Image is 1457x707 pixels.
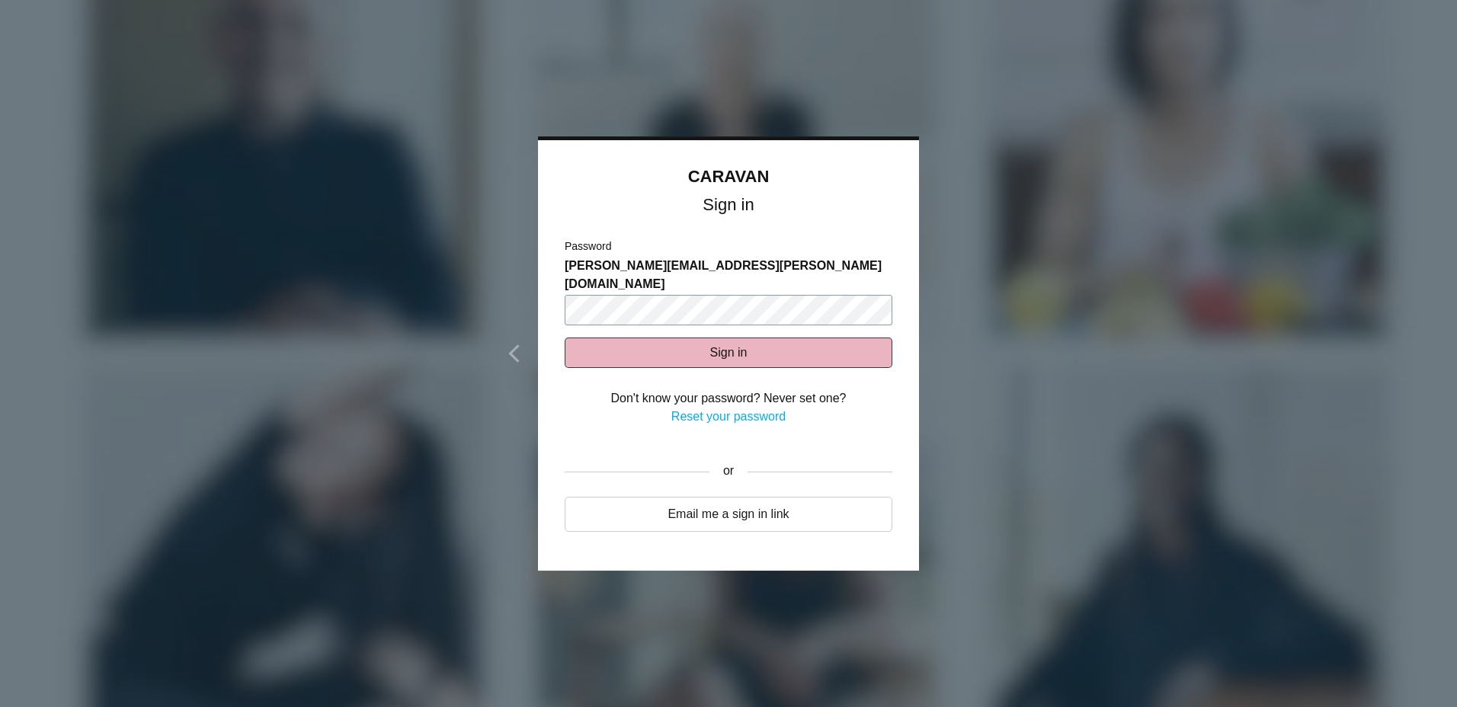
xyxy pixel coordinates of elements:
[565,338,892,368] button: Sign in
[688,167,770,186] a: CARAVAN
[709,453,748,491] div: or
[565,497,892,532] a: Email me a sign in link
[671,410,786,423] a: Reset your password
[565,238,611,254] label: Password
[565,198,892,212] h1: Sign in
[565,389,892,408] div: Don't know your password? Never set one?
[565,257,892,293] span: [PERSON_NAME][EMAIL_ADDRESS][PERSON_NAME][DOMAIN_NAME]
